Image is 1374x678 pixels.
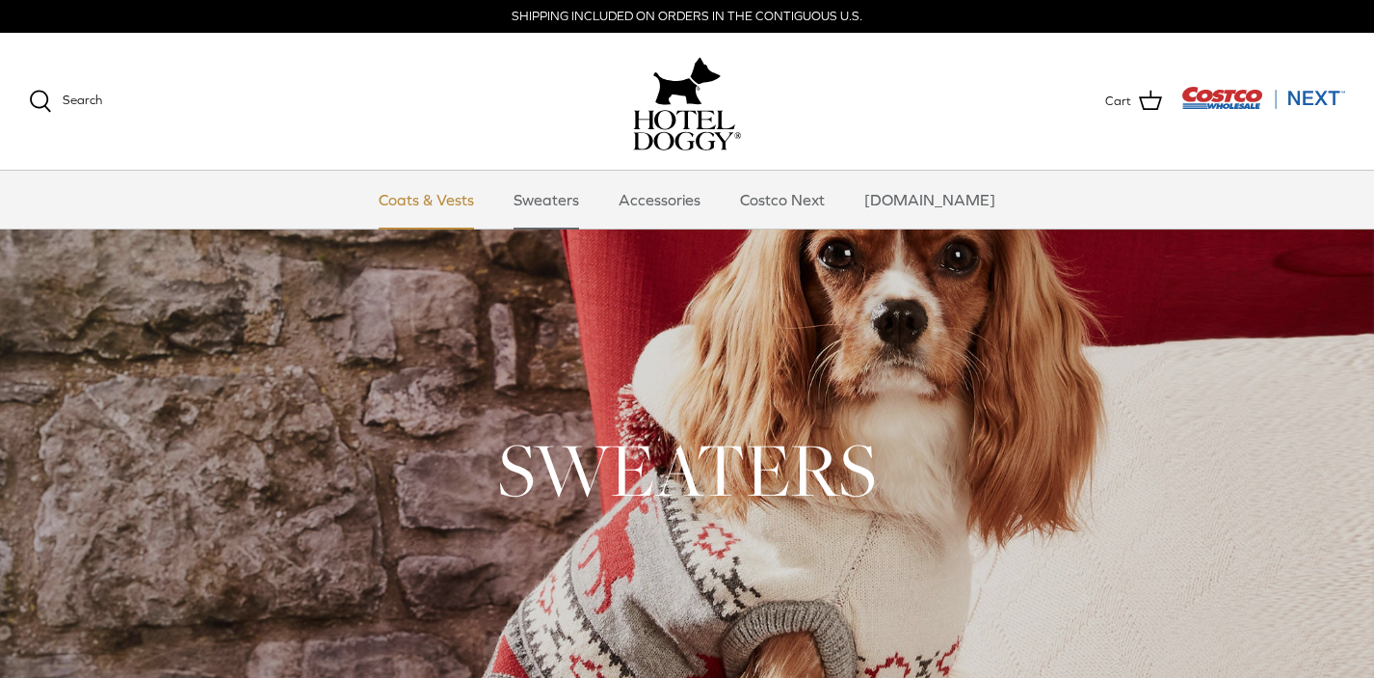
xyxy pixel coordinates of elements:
h1: SWEATERS [29,422,1345,517]
img: Costco Next [1181,86,1345,110]
a: Cart [1105,89,1162,114]
span: Search [63,93,102,107]
a: Accessories [601,171,718,229]
img: hoteldoggycom [633,110,741,150]
a: [DOMAIN_NAME] [847,171,1013,229]
a: Sweaters [496,171,596,229]
a: Visit Costco Next [1181,98,1345,113]
a: hoteldoggy.com hoteldoggycom [633,52,741,150]
a: Coats & Vests [361,171,491,229]
a: Costco Next [723,171,842,229]
a: Search [29,90,102,113]
img: hoteldoggy.com [653,52,721,110]
span: Cart [1105,92,1131,112]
